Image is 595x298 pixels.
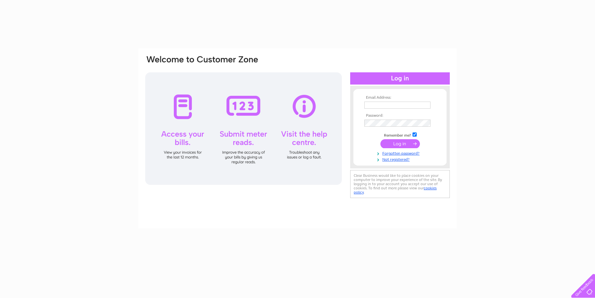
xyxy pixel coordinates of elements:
th: Email Address: [363,95,437,100]
td: Remember me? [363,131,437,138]
a: Forgotten password? [364,150,437,156]
th: Password: [363,113,437,118]
div: Clear Business would like to place cookies on your computer to improve your experience of the sit... [350,170,450,198]
a: Not registered? [364,156,437,162]
a: cookies policy [354,186,437,194]
input: Submit [380,139,420,148]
